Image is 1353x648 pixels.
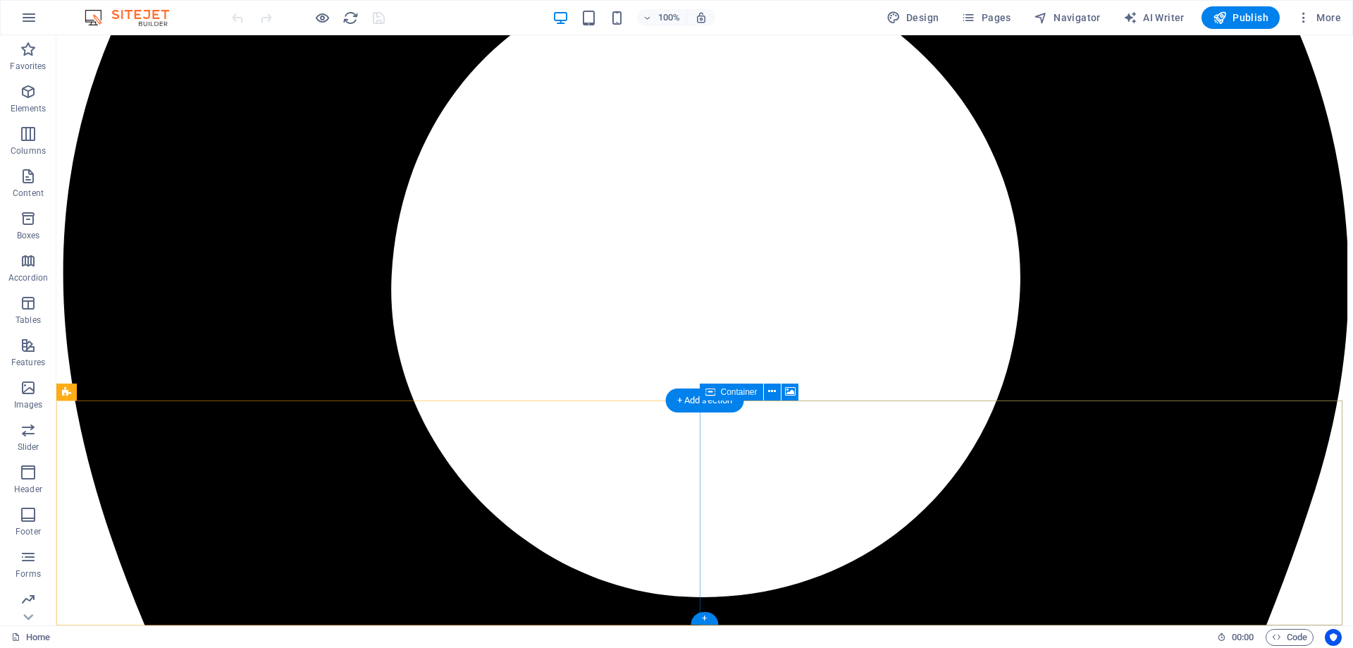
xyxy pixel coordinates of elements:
p: Content [13,188,44,199]
p: Forms [16,568,41,580]
p: Tables [16,314,41,326]
button: Design [881,6,945,29]
span: Container [721,388,758,396]
h6: 100% [658,9,681,26]
p: Elements [11,103,47,114]
span: Navigator [1034,11,1101,25]
button: Navigator [1028,6,1106,29]
button: reload [342,9,359,26]
span: Design [886,11,939,25]
button: Usercentrics [1325,629,1342,646]
div: + Add section [666,389,744,412]
p: Boxes [17,230,40,241]
p: Accordion [8,272,48,283]
p: Slider [18,441,39,453]
p: Images [14,399,43,410]
button: Click here to leave preview mode and continue editing [314,9,330,26]
i: On resize automatically adjust zoom level to fit chosen device. [695,11,708,24]
div: Design (Ctrl+Alt+Y) [881,6,945,29]
i: Reload page [342,10,359,26]
button: 100% [637,9,687,26]
button: Code [1266,629,1314,646]
button: More [1291,6,1347,29]
div: + [691,612,718,625]
button: AI Writer [1118,6,1190,29]
p: Features [11,357,45,368]
a: Click to cancel selection. Double-click to open Pages [11,629,50,646]
p: Footer [16,526,41,537]
button: Publish [1201,6,1280,29]
span: : [1242,632,1244,642]
span: AI Writer [1123,11,1185,25]
p: Header [14,484,42,495]
img: Editor Logo [81,9,187,26]
span: Pages [961,11,1011,25]
span: More [1297,11,1341,25]
p: Columns [11,145,46,157]
span: Publish [1213,11,1268,25]
h6: Session time [1217,629,1254,646]
span: 00 00 [1232,629,1254,646]
p: Favorites [10,61,46,72]
span: Code [1272,629,1307,646]
button: Pages [956,6,1016,29]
